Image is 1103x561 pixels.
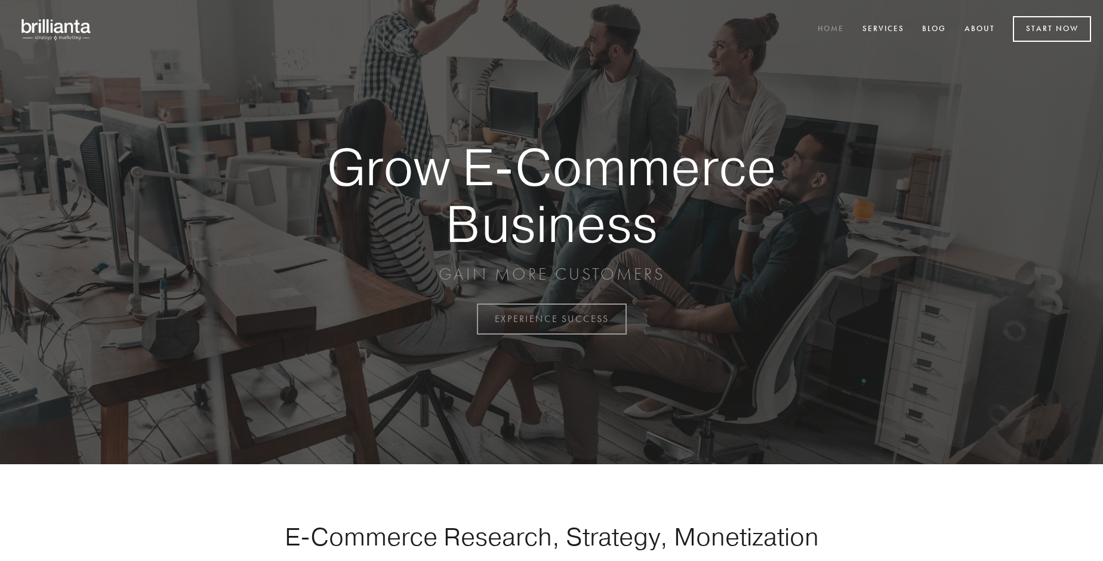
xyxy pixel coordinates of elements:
h1: E-Commerce Research, Strategy, Monetization [247,522,856,551]
a: About [957,20,1003,39]
a: EXPERIENCE SUCCESS [477,304,627,335]
a: Blog [914,20,954,39]
strong: Grow E-Commerce Business [285,139,818,252]
p: GAIN MORE CUSTOMERS [285,263,818,285]
a: Start Now [1013,16,1091,42]
img: brillianta - research, strategy, marketing [12,12,101,47]
a: Services [855,20,912,39]
a: Home [810,20,852,39]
